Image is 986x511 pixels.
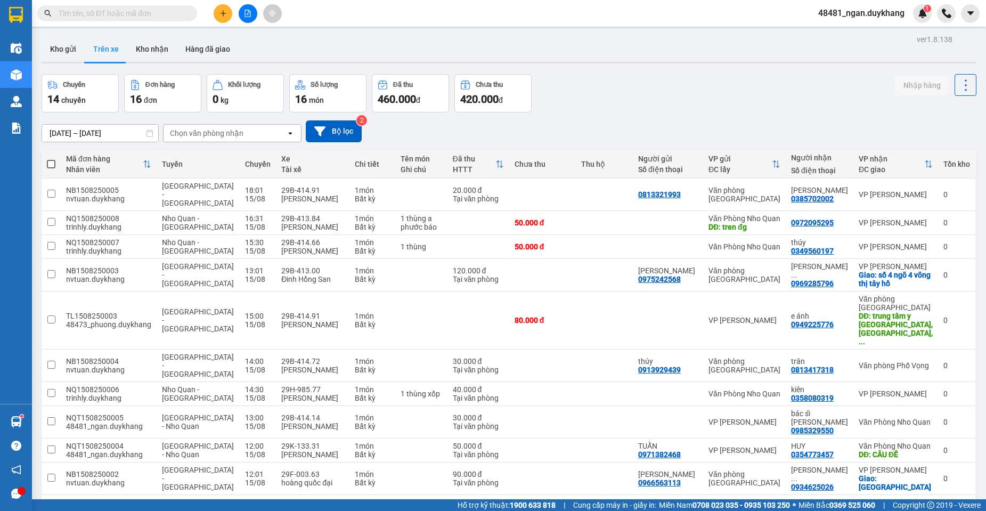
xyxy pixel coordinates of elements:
[355,223,390,231] div: Bất kỳ
[859,390,933,398] div: VP [PERSON_NAME]
[401,390,442,398] div: 1 thùng xốp
[245,366,271,374] div: 15/08
[11,96,22,107] img: warehouse-icon
[85,36,127,62] button: Trên xe
[66,266,151,275] div: NB1508250003
[66,413,151,422] div: NQT1508250005
[401,155,442,163] div: Tên món
[355,394,390,402] div: Bất kỳ
[245,223,271,231] div: 15/08
[708,155,772,163] div: VP gửi
[355,214,390,223] div: 1 món
[63,81,85,88] div: Chuyến
[791,466,848,483] div: trương đức khởi
[859,361,933,370] div: Văn phòng Phố Vọng
[791,238,848,247] div: thúy
[791,194,834,203] div: 0385702002
[162,442,234,459] span: [GEOGRAPHIC_DATA] - Nho Quan
[355,266,390,275] div: 1 món
[453,450,504,459] div: Tại văn phòng
[356,115,367,126] sup: 2
[791,409,848,426] div: bác sĩ Thuỷ
[943,446,970,455] div: 0
[859,165,924,174] div: ĐC giao
[961,4,980,23] button: caret-down
[638,266,698,275] div: Đinh Đức Trung
[295,93,307,106] span: 16
[453,155,495,163] div: Đã thu
[281,186,344,194] div: 29B-414.91
[281,450,344,459] div: [PERSON_NAME]
[638,165,698,174] div: Số điện thoại
[943,218,970,227] div: 0
[791,474,797,483] span: ...
[66,498,151,507] div: NQT1508250001
[66,214,151,223] div: NQ1508250008
[245,498,271,507] div: 12:00
[943,474,970,483] div: 0
[791,279,834,288] div: 0969285796
[515,160,571,168] div: Chưa thu
[638,442,698,450] div: TUẤN
[145,81,175,88] div: Đơn hàng
[791,312,848,320] div: e ánh
[510,501,556,509] strong: 1900 633 818
[708,470,780,487] div: Văn phòng [GEOGRAPHIC_DATA]
[798,499,875,511] span: Miền Bắc
[162,262,234,288] span: [GEOGRAPHIC_DATA] - [GEOGRAPHIC_DATA]
[638,275,681,283] div: 0975242568
[453,366,504,374] div: Tại văn phòng
[453,186,504,194] div: 20.000 đ
[42,36,85,62] button: Kho gửi
[453,357,504,366] div: 30.000 đ
[281,165,344,174] div: Tài xế
[281,223,344,231] div: [PERSON_NAME]
[943,390,970,398] div: 0
[372,74,449,112] button: Đã thu460.000đ
[401,214,442,231] div: 1 thùng a phước báo
[281,247,344,255] div: [PERSON_NAME]
[281,470,344,478] div: 29F-003.63
[355,357,390,366] div: 1 món
[859,442,933,450] div: Văn Phòng Nho Quan
[245,214,271,223] div: 16:31
[859,474,933,491] div: Giao: royal city
[355,450,390,459] div: Bất kỳ
[355,186,390,194] div: 1 món
[791,320,834,329] div: 0949225776
[515,218,571,227] div: 50.000 đ
[66,320,151,329] div: 48473_phuong.duykhang
[859,418,933,426] div: Văn Phòng Nho Quan
[355,247,390,255] div: Bất kỳ
[66,238,151,247] div: NQ1508250007
[66,478,151,487] div: nvtuan.duykhang
[453,394,504,402] div: Tại văn phòng
[453,165,495,174] div: HTTT
[453,413,504,422] div: 30.000 đ
[791,450,834,459] div: 0354773457
[638,470,698,478] div: trần văn đắc
[144,96,157,104] span: đơn
[281,266,344,275] div: 29B-413.00
[942,9,951,18] img: phone-icon
[638,478,681,487] div: 0966563113
[311,81,338,88] div: Số lượng
[791,357,848,366] div: trân
[162,413,234,431] span: [GEOGRAPHIC_DATA] - Nho Quan
[355,275,390,283] div: Bất kỳ
[66,275,151,283] div: nvtuan.duykhang
[638,366,681,374] div: 0913929439
[453,275,504,283] div: Tại văn phòng
[281,394,344,402] div: [PERSON_NAME]
[245,357,271,366] div: 14:00
[66,357,151,366] div: NB1508250004
[245,266,271,275] div: 13:01
[416,96,420,104] span: đ
[306,120,362,142] button: Bộ lọc
[355,498,390,507] div: 1 món
[453,498,504,507] div: 30.000 đ
[268,10,276,17] span: aim
[708,266,780,283] div: Văn phòng [GEOGRAPHIC_DATA]
[170,128,243,139] div: Chọn văn phòng nhận
[793,503,796,507] span: ⚪️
